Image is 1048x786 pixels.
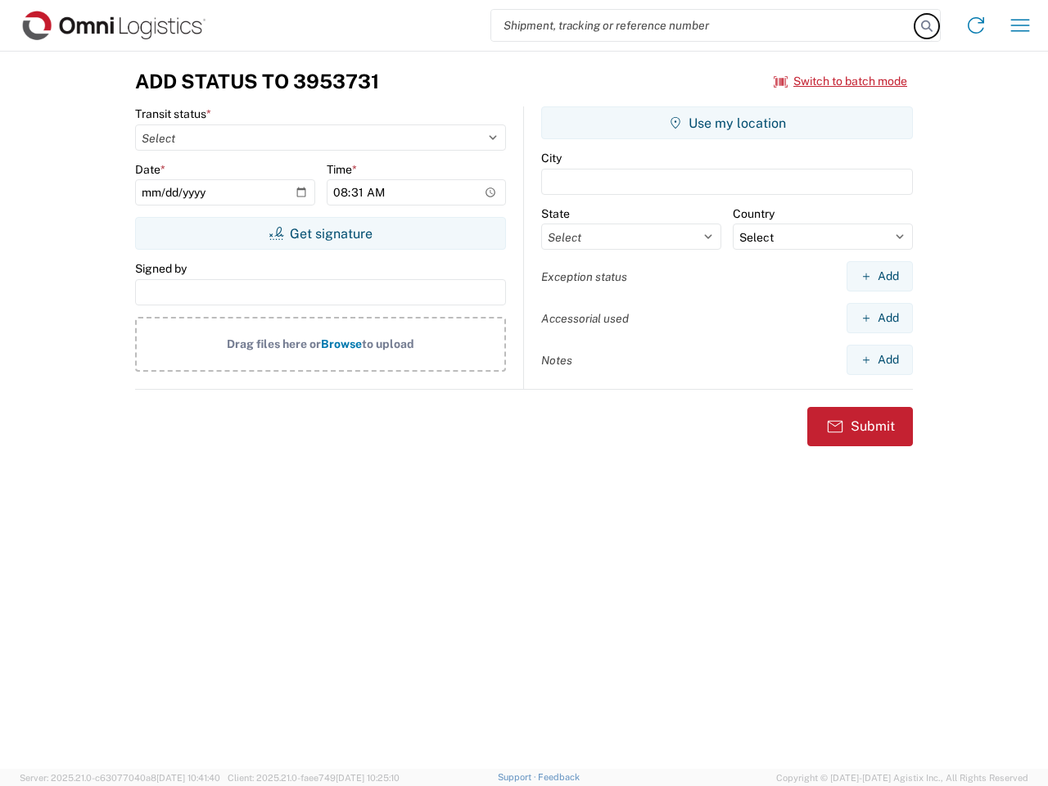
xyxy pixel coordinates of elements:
[774,68,907,95] button: Switch to batch mode
[847,261,913,291] button: Add
[336,773,400,783] span: [DATE] 10:25:10
[776,770,1028,785] span: Copyright © [DATE]-[DATE] Agistix Inc., All Rights Reserved
[541,269,627,284] label: Exception status
[491,10,915,41] input: Shipment, tracking or reference number
[228,773,400,783] span: Client: 2025.21.0-faee749
[807,407,913,446] button: Submit
[227,337,321,350] span: Drag files here or
[156,773,220,783] span: [DATE] 10:41:40
[135,217,506,250] button: Get signature
[538,772,580,782] a: Feedback
[541,151,562,165] label: City
[541,206,570,221] label: State
[20,773,220,783] span: Server: 2025.21.0-c63077040a8
[135,162,165,177] label: Date
[135,70,379,93] h3: Add Status to 3953731
[847,345,913,375] button: Add
[362,337,414,350] span: to upload
[498,772,539,782] a: Support
[327,162,357,177] label: Time
[847,303,913,333] button: Add
[541,311,629,326] label: Accessorial used
[541,106,913,139] button: Use my location
[321,337,362,350] span: Browse
[135,106,211,121] label: Transit status
[733,206,775,221] label: Country
[541,353,572,368] label: Notes
[135,261,187,276] label: Signed by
